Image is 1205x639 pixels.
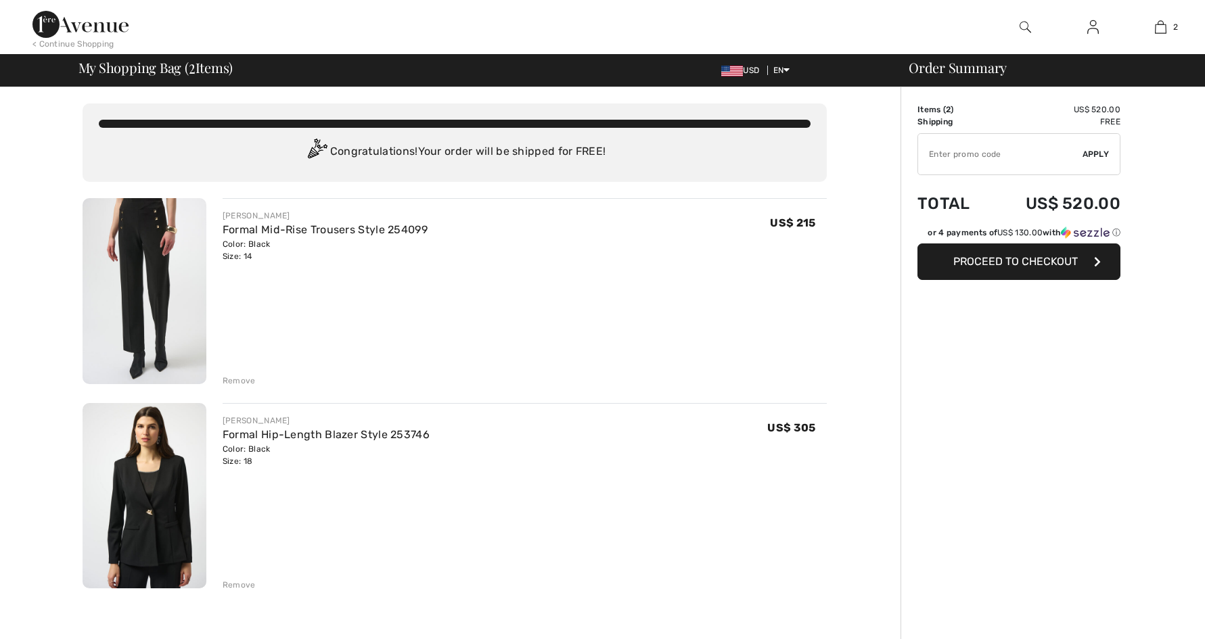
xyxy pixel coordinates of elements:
input: Promo code [918,134,1083,174]
td: US$ 520.00 [990,103,1120,116]
td: Shipping [917,116,990,128]
div: Congratulations! Your order will be shipped for FREE! [99,139,811,166]
img: Formal Mid-Rise Trousers Style 254099 [83,198,206,384]
span: 2 [946,105,951,114]
td: Items ( ) [917,103,990,116]
a: 2 [1127,19,1193,35]
div: or 4 payments of with [928,227,1120,239]
span: My Shopping Bag ( Items) [78,61,233,74]
td: Free [990,116,1120,128]
span: US$ 305 [767,421,815,434]
img: search the website [1020,19,1031,35]
div: Remove [223,375,256,387]
img: My Bag [1155,19,1166,35]
a: Sign In [1076,19,1110,36]
span: 2 [1173,21,1178,33]
div: Color: Black Size: 14 [223,238,428,262]
button: Proceed to Checkout [917,243,1120,280]
img: My Info [1087,19,1099,35]
span: 2 [189,57,196,75]
a: Formal Hip-Length Blazer Style 253746 [223,428,430,441]
img: US Dollar [721,66,743,76]
div: Color: Black Size: 18 [223,443,430,467]
td: Total [917,181,990,227]
span: EN [773,66,790,75]
span: Apply [1083,148,1110,160]
td: US$ 520.00 [990,181,1120,227]
span: US$ 130.00 [997,228,1043,237]
img: 1ère Avenue [32,11,129,38]
span: Proceed to Checkout [953,255,1078,268]
img: Formal Hip-Length Blazer Style 253746 [83,403,206,589]
img: Sezzle [1061,227,1110,239]
div: [PERSON_NAME] [223,415,430,427]
img: Congratulation2.svg [303,139,330,166]
div: Remove [223,579,256,591]
div: < Continue Shopping [32,38,114,50]
span: US$ 215 [770,216,815,229]
div: or 4 payments ofUS$ 130.00withSezzle Click to learn more about Sezzle [917,227,1120,243]
div: [PERSON_NAME] [223,210,428,222]
div: Order Summary [892,61,1197,74]
a: Formal Mid-Rise Trousers Style 254099 [223,223,428,236]
span: USD [721,66,765,75]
